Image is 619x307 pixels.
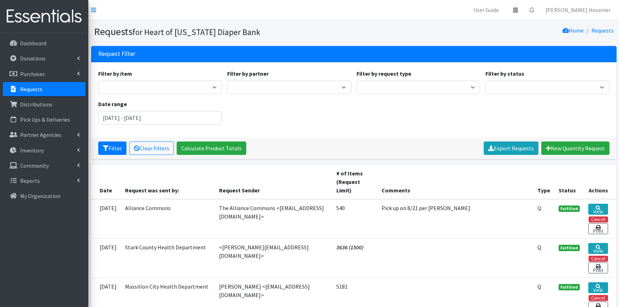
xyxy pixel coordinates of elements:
[98,69,132,78] label: Filter by item
[121,165,215,199] th: Request was sent by:
[20,40,46,47] p: Dashboard
[559,284,580,290] span: Fulfilled
[537,244,541,251] abbr: Quantity
[121,199,215,239] td: Alliance Commons
[589,256,608,262] button: Cancel
[562,27,584,34] a: Home
[591,27,614,34] a: Requests
[588,243,608,254] a: View
[584,165,617,199] th: Actions
[132,27,260,37] small: for Heart of [US_STATE] Diaper Bank
[20,177,40,184] p: Reports
[98,100,127,108] label: Date range
[377,199,533,239] td: Pick up on 8/21 per [PERSON_NAME]
[559,245,580,251] span: Fulfilled
[3,158,86,173] a: Community
[91,199,121,239] td: [DATE]
[20,86,42,93] p: Requests
[20,131,61,138] p: Partner Agencies
[98,50,135,58] h3: Request Filter
[121,238,215,278] td: Stark County Health Department
[20,55,46,62] p: Donations
[3,36,86,50] a: Dashboard
[227,69,269,78] label: Filter by partner
[537,283,541,290] abbr: Quantity
[588,223,608,234] a: Print
[332,165,377,199] th: # of Items (Request Limit)
[20,162,49,169] p: Community
[589,216,608,222] button: Cancel
[98,111,222,124] input: January 1, 2011 - December 31, 2011
[541,141,609,155] a: New Quantity Request
[332,199,377,239] td: 540
[129,141,174,155] a: Clear Filters
[588,262,608,273] a: Print
[91,165,121,199] th: Date
[215,238,332,278] td: <[PERSON_NAME][EMAIL_ADDRESS][DOMAIN_NAME]>
[94,25,351,38] h1: Requests
[484,141,538,155] a: Export Requests
[20,116,70,123] p: Pick Ups & Deliveries
[20,101,52,108] p: Distributions
[20,147,44,154] p: Inventory
[537,204,541,212] abbr: Quantity
[3,51,86,65] a: Donations
[20,192,60,199] p: My Organization
[3,128,86,142] a: Partner Agencies
[468,3,505,17] a: User Guide
[3,143,86,157] a: Inventory
[533,165,554,199] th: Type
[3,67,86,81] a: Purchases
[3,174,86,188] a: Reports
[540,3,616,17] a: [PERSON_NAME] Hexamer
[3,112,86,127] a: Pick Ups & Deliveries
[20,70,45,77] p: Purchases
[3,82,86,96] a: Requests
[3,97,86,111] a: Distributions
[485,69,524,78] label: Filter by status
[588,282,608,293] a: View
[215,199,332,239] td: The Alliance Commons <[EMAIL_ADDRESS][DOMAIN_NAME]>
[98,141,126,155] button: Filter
[91,238,121,278] td: [DATE]
[215,165,332,199] th: Request Sender
[588,204,608,215] a: View
[3,5,86,28] img: HumanEssentials
[589,295,608,301] button: Cancel
[559,205,580,212] span: Fulfilled
[332,238,377,278] td: 3636 (1500)
[554,165,584,199] th: Status
[356,69,411,78] label: Filter by request type
[177,141,246,155] a: Calculate Product Totals
[3,189,86,203] a: My Organization
[377,165,533,199] th: Comments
